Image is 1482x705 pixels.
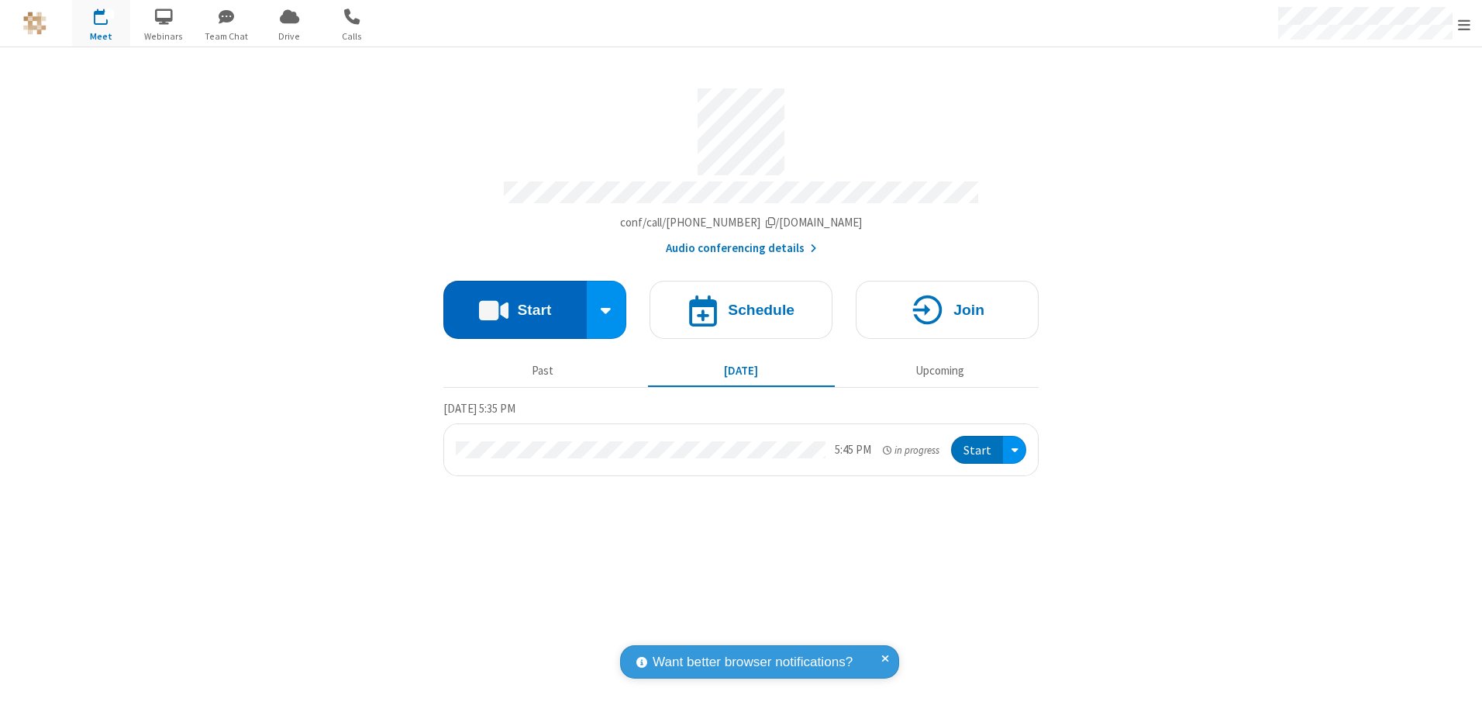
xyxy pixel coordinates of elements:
[443,401,515,416] span: [DATE] 5:35 PM
[620,215,863,230] span: Copy my meeting room link
[856,281,1039,339] button: Join
[517,302,551,317] h4: Start
[953,302,984,317] h4: Join
[450,356,636,385] button: Past
[951,436,1003,465] button: Start
[443,281,587,339] button: Start
[135,29,193,43] span: Webinars
[443,77,1039,257] section: Account details
[587,281,627,339] div: Start conference options
[653,652,853,672] span: Want better browser notifications?
[72,29,130,43] span: Meet
[105,9,115,20] div: 1
[648,356,835,385] button: [DATE]
[883,443,939,458] em: in progress
[443,399,1039,477] section: Today's Meetings
[620,214,863,232] button: Copy my meeting room linkCopy my meeting room link
[728,302,794,317] h4: Schedule
[1443,665,1470,694] iframe: Chat
[323,29,381,43] span: Calls
[260,29,319,43] span: Drive
[666,240,817,257] button: Audio conferencing details
[198,29,256,43] span: Team Chat
[23,12,47,35] img: QA Selenium DO NOT DELETE OR CHANGE
[650,281,832,339] button: Schedule
[846,356,1033,385] button: Upcoming
[1003,436,1026,465] div: Open menu
[835,441,871,459] div: 5:45 PM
